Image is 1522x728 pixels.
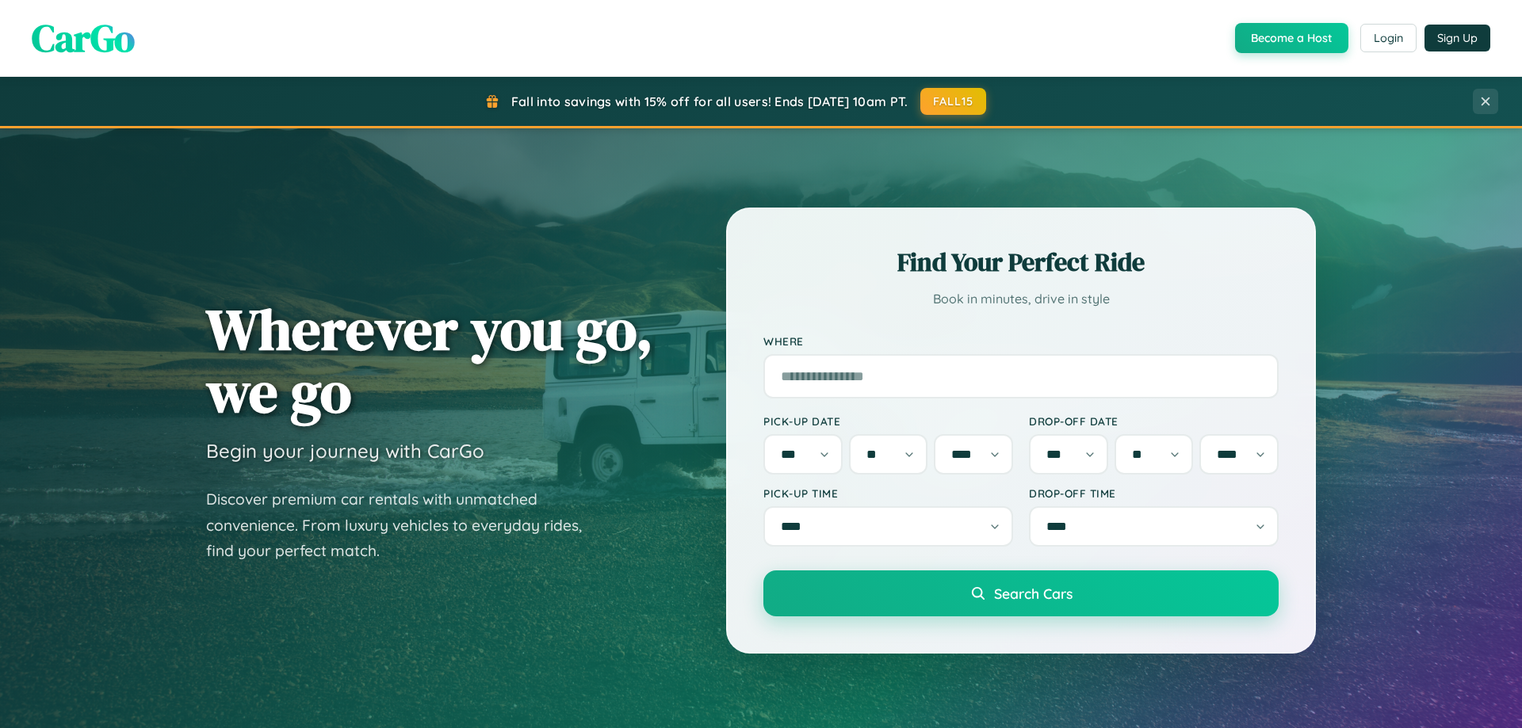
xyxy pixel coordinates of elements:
span: Search Cars [994,585,1073,602]
label: Drop-off Time [1029,486,1279,500]
h3: Begin your journey with CarGo [206,439,484,463]
label: Where [763,334,1279,348]
button: Login [1360,24,1417,52]
span: Fall into savings with 15% off for all users! Ends [DATE] 10am PT. [511,93,908,109]
h1: Wherever you go, we go [206,298,653,423]
button: Search Cars [763,570,1279,616]
h2: Find Your Perfect Ride [763,245,1279,280]
span: CarGo [32,12,135,64]
p: Discover premium car rentals with unmatched convenience. From luxury vehicles to everyday rides, ... [206,486,602,564]
label: Pick-up Date [763,414,1013,428]
button: Become a Host [1235,23,1348,53]
label: Pick-up Time [763,486,1013,500]
button: Sign Up [1424,25,1490,51]
label: Drop-off Date [1029,414,1279,428]
p: Book in minutes, drive in style [763,288,1279,311]
button: FALL15 [920,88,987,115]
